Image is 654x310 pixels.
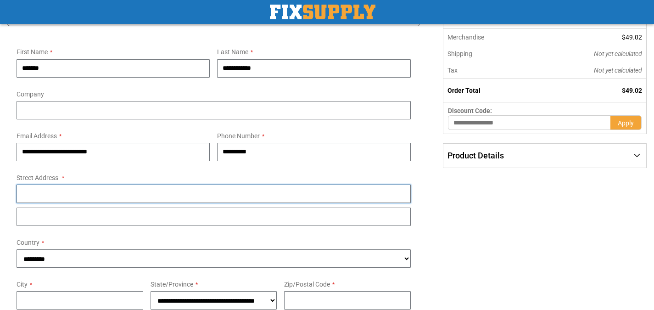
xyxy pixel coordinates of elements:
span: Country [17,239,39,246]
span: State/Province [151,281,193,288]
span: City [17,281,28,288]
img: Fix Industrial Supply [270,5,375,19]
a: store logo [270,5,375,19]
span: Zip/Postal Code [284,281,330,288]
